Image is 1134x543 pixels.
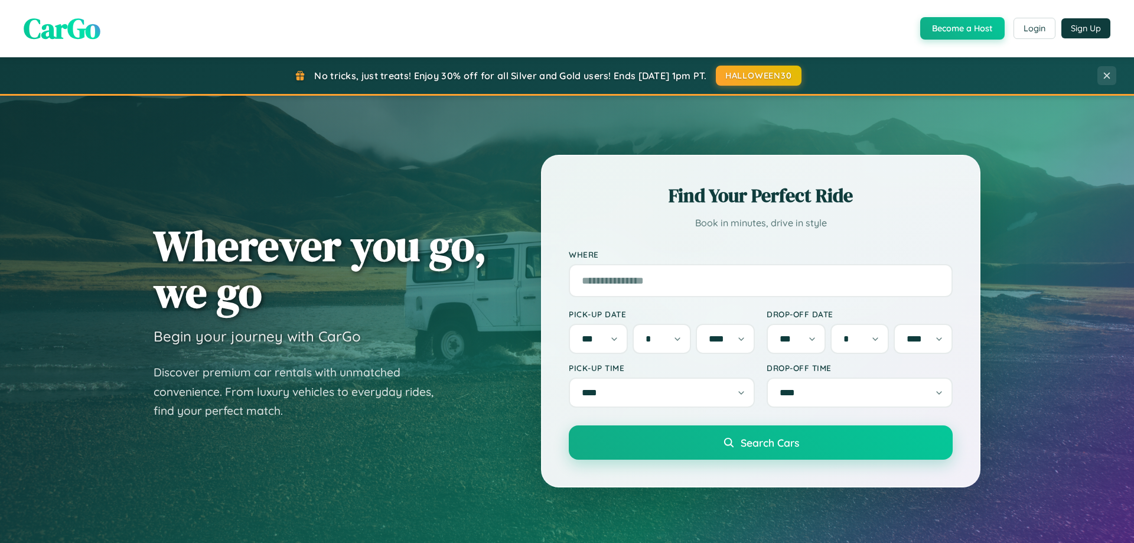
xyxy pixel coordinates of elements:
[154,363,449,421] p: Discover premium car rentals with unmatched convenience. From luxury vehicles to everyday rides, ...
[24,9,100,48] span: CarGo
[154,327,361,345] h3: Begin your journey with CarGo
[569,249,953,259] label: Where
[767,363,953,373] label: Drop-off Time
[1061,18,1110,38] button: Sign Up
[569,309,755,319] label: Pick-up Date
[154,222,487,316] h1: Wherever you go, we go
[569,183,953,209] h2: Find Your Perfect Ride
[569,214,953,232] p: Book in minutes, drive in style
[1014,18,1055,39] button: Login
[920,17,1005,40] button: Become a Host
[767,309,953,319] label: Drop-off Date
[569,425,953,460] button: Search Cars
[314,70,706,82] span: No tricks, just treats! Enjoy 30% off for all Silver and Gold users! Ends [DATE] 1pm PT.
[741,436,799,449] span: Search Cars
[569,363,755,373] label: Pick-up Time
[716,66,801,86] button: HALLOWEEN30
